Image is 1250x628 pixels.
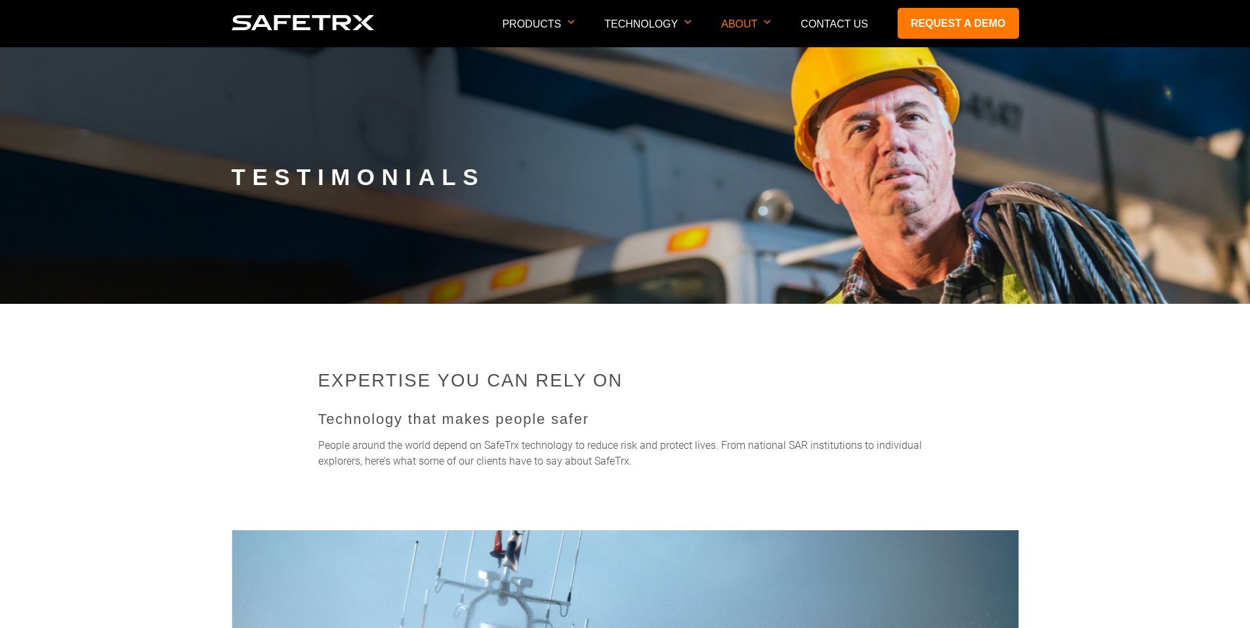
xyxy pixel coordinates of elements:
p: Technology that makes people safer [318,410,932,428]
img: Arrow down icon [568,20,575,24]
a: Contact Us [801,18,868,30]
p: Technology [604,18,692,47]
img: Arrow down icon [684,20,692,24]
p: People around the world depend on SafeTrx technology to reduce risk and protect lives. From natio... [318,438,932,469]
p: About [721,18,771,47]
a: Request a demo [898,8,1019,39]
img: Logo SafeTrx [232,15,375,30]
p: Products [502,18,575,47]
h2: Expertise you can rely on [318,367,932,394]
h1: Testimonials [232,164,1019,190]
img: Arrow down icon [764,20,771,24]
